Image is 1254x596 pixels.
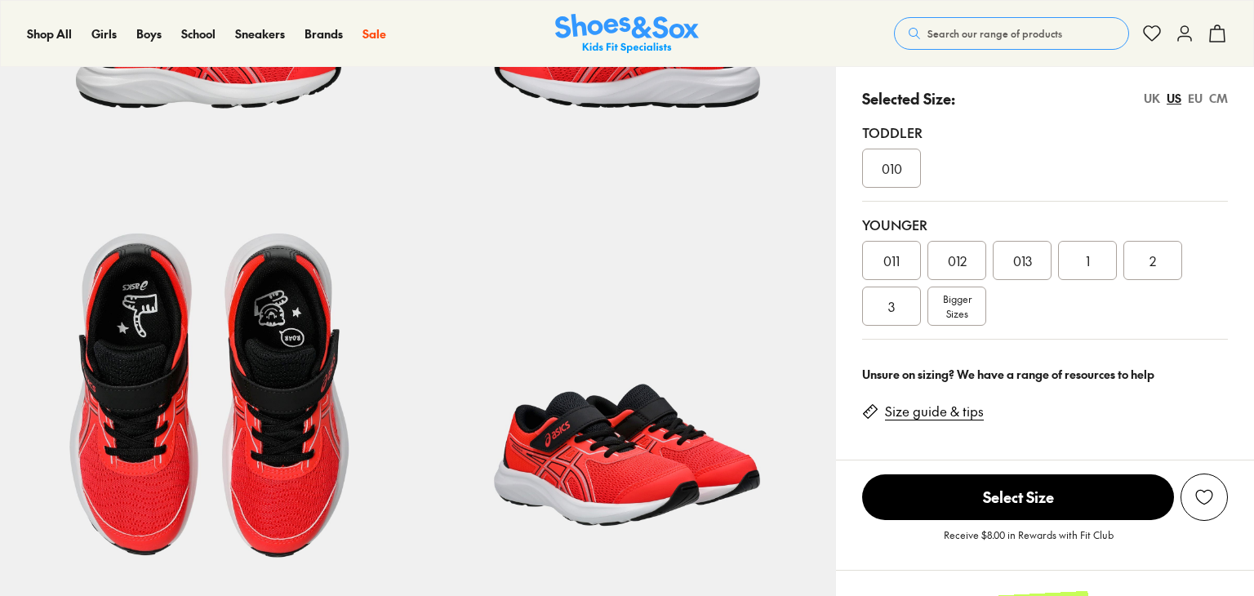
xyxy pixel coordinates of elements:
div: EU [1188,90,1203,107]
span: 3 [888,296,895,316]
a: Brands [305,25,343,42]
a: Girls [91,25,117,42]
div: US [1167,90,1181,107]
span: Bigger Sizes [943,291,972,321]
a: Boys [136,25,162,42]
button: Search our range of products [894,17,1129,50]
span: Search our range of products [927,26,1062,41]
a: School [181,25,216,42]
span: 013 [1013,251,1032,270]
a: Shop All [27,25,72,42]
span: 011 [883,251,900,270]
div: Unsure on sizing? We have a range of resources to help [862,366,1228,383]
span: 010 [882,158,902,178]
span: 012 [948,251,967,270]
span: 2 [1149,251,1156,270]
div: Younger [862,215,1228,234]
div: CM [1209,90,1228,107]
a: Shoes & Sox [555,14,699,54]
div: Toddler [862,122,1228,142]
img: 7-551427_1 [418,162,836,580]
p: Receive $8.00 in Rewards with Fit Club [944,527,1114,557]
a: Sneakers [235,25,285,42]
a: Sale [362,25,386,42]
div: UK [1144,90,1160,107]
a: Size guide & tips [885,403,984,420]
img: SNS_Logo_Responsive.svg [555,14,699,54]
span: Select Size [862,474,1174,520]
p: Selected Size: [862,87,955,109]
button: Add to Wishlist [1181,474,1228,521]
button: Select Size [862,474,1174,521]
span: 1 [1086,251,1090,270]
